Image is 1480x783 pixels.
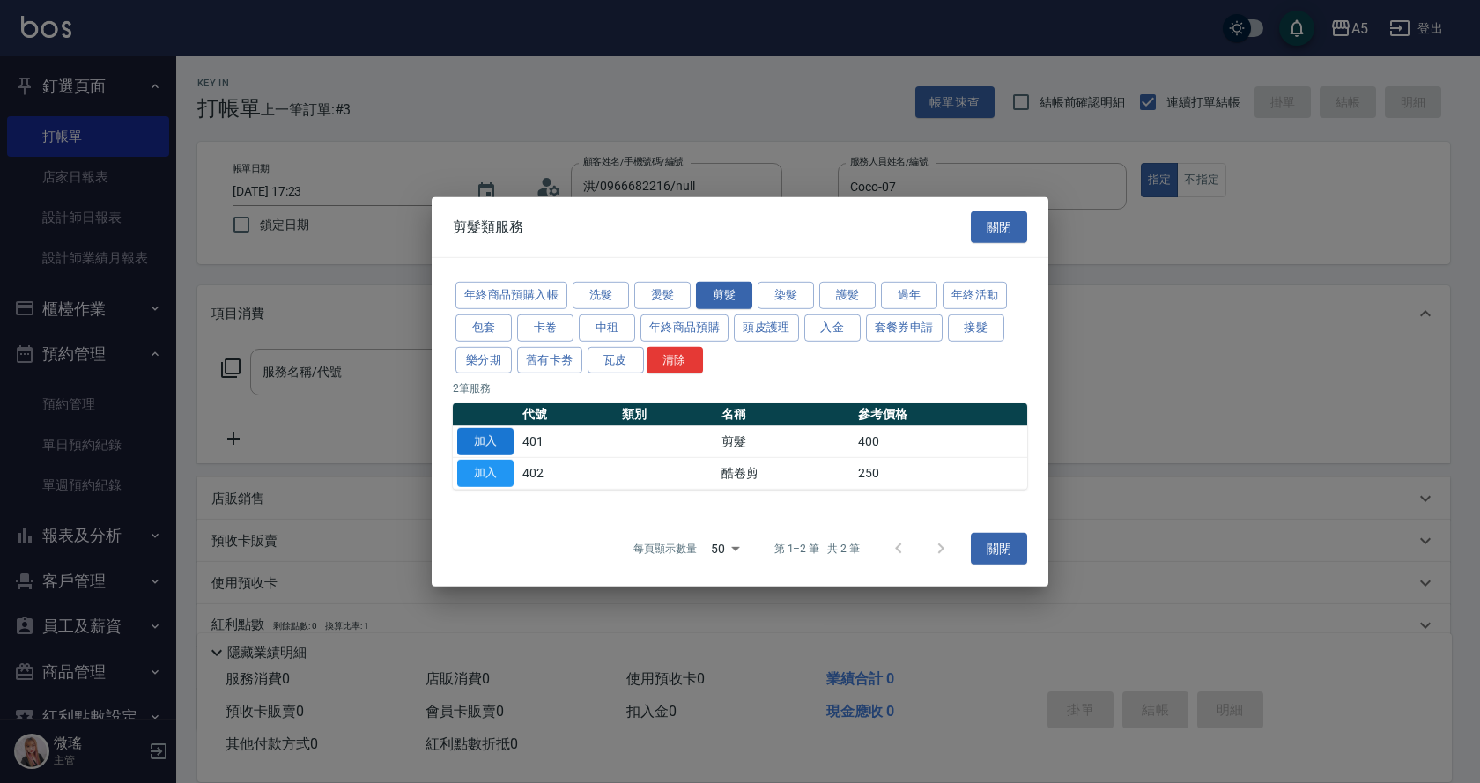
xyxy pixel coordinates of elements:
[696,282,752,309] button: 剪髮
[457,428,514,455] button: 加入
[717,457,854,489] td: 酷卷剪
[634,282,691,309] button: 燙髮
[457,460,514,487] button: 加入
[618,403,717,426] th: 類別
[943,282,1008,309] button: 年終活動
[804,314,861,342] button: 入金
[588,346,644,373] button: 瓦皮
[579,314,635,342] button: 中租
[647,346,703,373] button: 清除
[866,314,943,342] button: 套餐券申請
[453,218,523,236] span: 剪髮類服務
[881,282,937,309] button: 過年
[758,282,814,309] button: 染髮
[774,541,860,557] p: 第 1–2 筆 共 2 筆
[455,314,512,342] button: 包套
[455,282,567,309] button: 年終商品預購入帳
[971,532,1027,565] button: 關閉
[517,346,582,373] button: 舊有卡劵
[948,314,1004,342] button: 接髮
[704,525,746,572] div: 50
[717,426,854,458] td: 剪髮
[455,346,512,373] button: 樂分期
[971,211,1027,243] button: 關閉
[717,403,854,426] th: 名稱
[518,403,618,426] th: 代號
[854,457,1027,489] td: 250
[453,380,1027,396] p: 2 筆服務
[819,282,876,309] button: 護髮
[854,426,1027,458] td: 400
[854,403,1027,426] th: 參考價格
[734,314,799,342] button: 頭皮護理
[573,282,629,309] button: 洗髮
[518,426,618,458] td: 401
[517,314,573,342] button: 卡卷
[640,314,729,342] button: 年終商品預購
[633,541,697,557] p: 每頁顯示數量
[518,457,618,489] td: 402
